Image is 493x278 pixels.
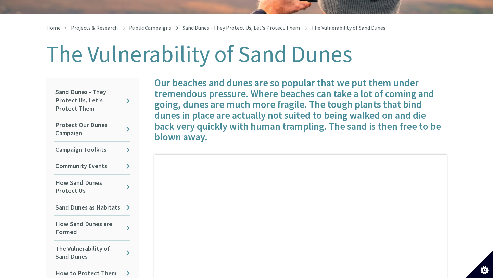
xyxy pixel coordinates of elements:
button: Set cookie preferences [466,251,493,278]
a: How Sand Dunes Protect Us [54,175,130,199]
a: Public Campaigns [129,24,171,31]
a: Protect Our Dunes Campaign [54,117,130,141]
h4: Our beaches and dunes are so popular that we put them under tremendous pressure. Where beaches ca... [154,78,447,143]
a: Sand Dunes as Habitats [54,199,130,215]
a: The Vulnerability of Sand Dunes [54,241,130,265]
span: The Vulnerability of Sand Dunes [311,24,385,31]
a: Campaign Toolkits [54,142,130,158]
a: How Sand Dunes are Formed [54,216,130,240]
h1: The Vulnerability of Sand Dunes [46,41,447,67]
a: Projects & Research [71,24,118,31]
a: Community Events [54,158,130,174]
a: Sand Dunes - They Protect Us, Let's Protect Them [54,84,130,117]
a: Home [46,24,61,31]
a: Sand Dunes - They Protect Us, Let's Protect Them [182,24,300,31]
